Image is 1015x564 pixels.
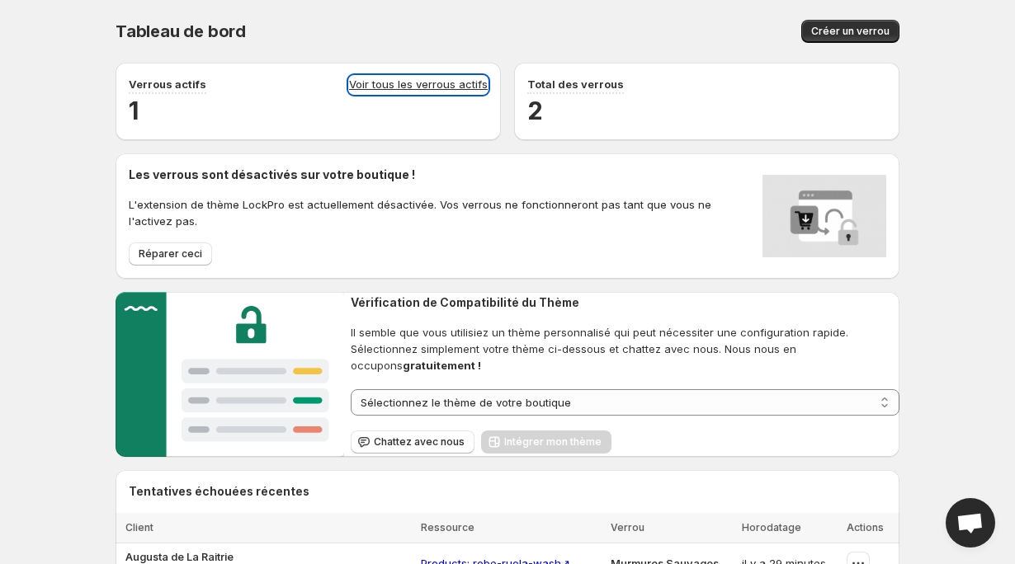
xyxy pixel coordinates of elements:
div: Open chat [946,498,995,548]
span: Il semble que vous utilisiez un thème personnalisé qui peut nécessiter une configuration rapide. ... [351,324,899,374]
p: Total des verrous [527,76,624,92]
h2: Tentatives échouées récentes [129,483,309,500]
span: Actions [847,521,884,533]
h2: 2 [527,94,886,127]
p: L'extension de thème LockPro est actuellement désactivée. Vos verrous ne fonctionneront pas tant ... [129,196,756,229]
span: Horodatage [742,521,801,533]
span: Ressource [421,521,474,533]
button: Réparer ceci [129,242,212,266]
span: Verrou [611,521,644,533]
span: Réparer ceci [139,247,202,261]
strong: gratuitement ! [403,359,481,372]
a: Voir tous les verrous actifs [349,76,488,94]
span: Chattez avec nous [374,435,465,449]
h2: 1 [129,94,488,127]
span: Créer un verrou [811,25,890,38]
h2: Vérification de Compatibilité du Thème [351,294,899,311]
button: Chattez avec nous [351,430,474,454]
span: Client [125,521,153,533]
p: Verrous actifs [129,76,206,92]
img: Customer support [116,292,344,457]
h2: Les verrous sont désactivés sur votre boutique ! [129,167,756,183]
span: Tableau de bord [116,21,246,41]
img: Locks disabled [762,167,886,266]
button: Créer un verrou [801,20,899,43]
